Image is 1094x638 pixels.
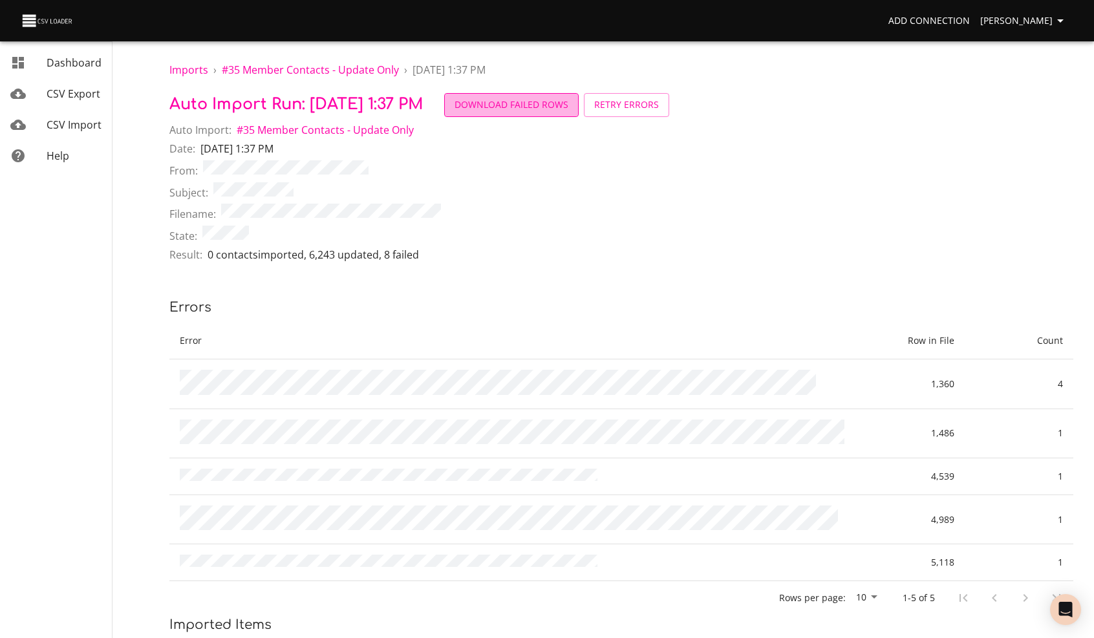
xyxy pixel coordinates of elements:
span: State: [169,228,197,244]
td: 1,486 [856,409,965,458]
span: Add Connection [888,13,970,29]
p: 0 contacts imported , 6,243 updated , 8 failed [208,247,419,262]
div: Open Intercom Messenger [1050,594,1081,625]
span: CSV Export [47,87,100,101]
span: Result: [169,247,202,262]
span: Retry Errors [594,97,659,113]
span: From: [169,163,198,178]
span: [DATE] 1:37 PM [413,63,486,77]
li: › [213,62,217,78]
span: Subject: [169,185,208,200]
p: [DATE] 1:37 PM [200,141,273,156]
td: 1,360 [856,359,965,409]
span: Help [47,149,69,163]
span: [PERSON_NAME] [980,13,1068,29]
p: Rows per page: [779,591,846,604]
button: [PERSON_NAME] [975,9,1073,33]
img: CSV Loader [21,12,75,30]
p: 1-5 of 5 [903,591,935,604]
span: Filename: [169,206,216,222]
a: Add Connection [883,9,975,33]
span: Auto Import: [169,122,231,138]
a: #35 Member Contacts - Update Only [222,63,399,77]
span: # 35 Member Contacts - Update Only [237,123,414,137]
td: 1 [965,544,1073,581]
td: 1 [965,494,1073,544]
td: 4 [965,359,1073,409]
span: Auto Import Run: [DATE] 1:37 PM [169,96,424,113]
span: CSV Import [47,118,102,132]
span: # 35 Member Contacts - Update Only [222,63,399,77]
a: Imports [169,63,208,77]
span: Dashboard [47,56,102,70]
td: 1 [965,458,1073,495]
div: 10 [851,588,882,608]
td: 5,118 [856,544,965,581]
td: 1 [965,409,1073,458]
td: 4,989 [856,494,965,544]
button: Retry Errors [584,93,669,117]
a: #35 Member Contacts - Update Only [237,123,414,137]
th: Count [965,323,1073,359]
th: Row in File [856,323,965,359]
span: Download Failed Rows [455,97,568,113]
span: Errors [169,300,211,315]
span: Date: [169,141,195,156]
th: Error [169,323,856,359]
td: 4,539 [856,458,965,495]
button: Download Failed Rows [444,93,579,117]
li: › [404,62,407,78]
span: Imported Items [169,617,272,632]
